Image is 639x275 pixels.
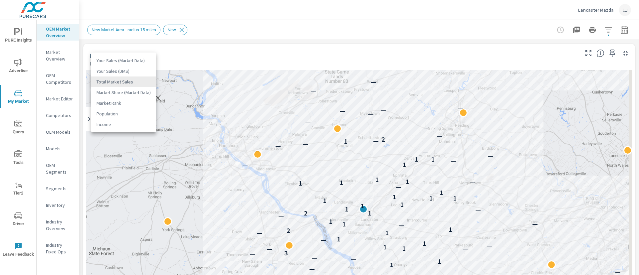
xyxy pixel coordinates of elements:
li: Your Sales (DMS) [91,66,156,76]
li: Market Share (Market Data) [91,87,156,98]
li: Total Market Sales [91,76,156,87]
li: Your Sales (Market Data) [91,55,156,66]
li: Income [91,119,156,130]
li: Population [91,108,156,119]
li: Market Rank [91,98,156,108]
